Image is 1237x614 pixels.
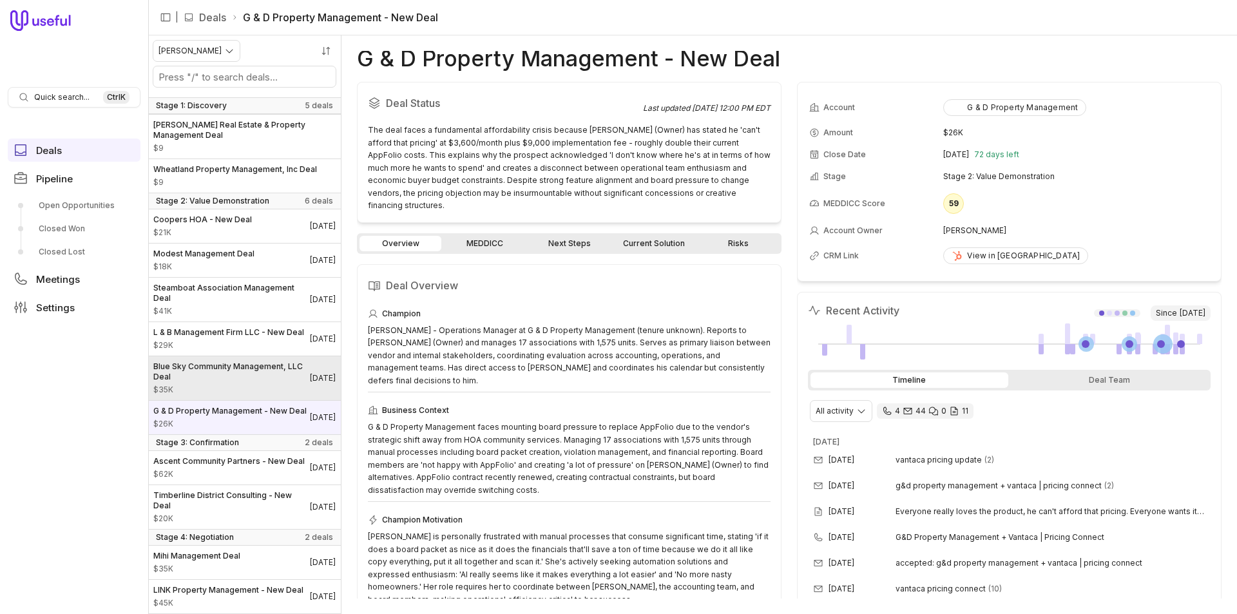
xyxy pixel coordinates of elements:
[36,146,62,155] span: Deals
[153,419,307,429] span: Amount
[943,166,1209,187] td: Stage 2: Value Demonstration
[153,120,336,140] span: [PERSON_NAME] Real Estate & Property Management Deal
[148,546,341,579] a: Mihi Management Deal$35K[DATE]
[153,249,254,259] span: Modest Management Deal
[444,236,526,251] a: MEDDICC
[808,303,899,318] h2: Recent Activity
[829,584,854,594] time: [DATE]
[829,532,854,542] time: [DATE]
[148,580,341,613] a: LINK Property Management - New Deal$45K[DATE]
[1011,372,1209,388] div: Deal Team
[360,236,441,251] a: Overview
[829,481,854,491] time: [DATE]
[148,159,341,193] a: Wheatland Property Management, Inc Deal$9
[156,437,239,448] span: Stage 3: Confirmation
[896,532,1190,542] span: G&D Property Management + Vantaca | Pricing Connect
[153,66,336,87] input: Search deals by name
[148,322,341,356] a: L & B Management Firm LLC - New Deal$29K[DATE]
[310,463,336,473] time: Deal Close Date
[8,195,140,216] a: Open Opportunities
[823,128,853,138] span: Amount
[153,513,310,524] span: Amount
[943,247,1088,264] a: View in [GEOGRAPHIC_DATA]
[305,532,333,542] span: 2 deals
[943,193,964,214] div: 59
[153,143,336,153] span: Amount
[952,251,1080,261] div: View in [GEOGRAPHIC_DATA]
[148,209,341,243] a: Coopers HOA - New Deal$21K[DATE]
[153,490,310,511] span: Timberline District Consulting - New Deal
[368,512,771,528] div: Champion Motivation
[896,558,1142,568] span: accepted: g&d property management + vantaca | pricing connect
[153,327,304,338] span: L & B Management Firm LLC - New Deal
[231,10,438,25] li: G & D Property Management - New Deal
[829,506,854,517] time: [DATE]
[148,244,341,277] a: Modest Management Deal$18K[DATE]
[316,41,336,61] button: Sort by
[148,401,341,434] a: G & D Property Management - New Deal$26K[DATE]
[823,171,846,182] span: Stage
[153,598,303,608] span: Amount
[310,255,336,265] time: Deal Close Date
[8,218,140,239] a: Closed Won
[952,102,1078,113] div: G & D Property Management
[153,227,252,238] span: Amount
[153,469,305,479] span: Amount
[153,283,310,303] span: Steamboat Association Management Deal
[310,221,336,231] time: Deal Close Date
[8,167,140,190] a: Pipeline
[896,455,982,465] span: vantaca pricing update
[823,149,866,160] span: Close Date
[988,584,1002,594] span: 10 emails in thread
[368,306,771,321] div: Champion
[813,437,839,446] time: [DATE]
[310,334,336,344] time: Deal Close Date
[368,403,771,418] div: Business Context
[175,10,178,25] span: |
[823,225,883,236] span: Account Owner
[368,93,643,113] h2: Deal Status
[153,564,240,574] span: Amount
[8,242,140,262] a: Closed Lost
[305,101,333,111] span: 5 deals
[943,149,969,160] time: [DATE]
[153,361,310,382] span: Blue Sky Community Management, LLC Deal
[357,51,780,66] h1: G & D Property Management - New Deal
[829,558,854,568] time: [DATE]
[974,149,1019,160] span: 72 days left
[896,506,1205,517] span: Everyone really loves the product, he can't afford that pricing. Everyone wants it, [PERSON_NAME]...
[156,196,269,206] span: Stage 2: Value Demonstration
[153,585,303,595] span: LINK Property Management - New Deal
[8,195,140,262] div: Pipeline submenu
[310,412,336,423] time: Deal Close Date
[643,103,771,113] div: Last updated
[153,456,305,466] span: Ascent Community Partners - New Deal
[36,274,80,284] span: Meetings
[310,294,336,305] time: Deal Close Date
[310,502,336,512] time: Deal Close Date
[528,236,610,251] a: Next Steps
[148,35,341,614] nav: Deals
[823,198,885,209] span: MEDDICC Score
[153,551,240,561] span: Mihi Management Deal
[368,530,771,606] div: [PERSON_NAME] is personally frustrated with manual processes that consume significant time, stati...
[697,236,779,251] a: Risks
[148,278,341,321] a: Steamboat Association Management Deal$41K[DATE]
[153,177,317,187] span: Amount
[153,262,254,272] span: Amount
[943,99,1086,116] button: G & D Property Management
[148,115,341,158] a: [PERSON_NAME] Real Estate & Property Management Deal$9
[896,481,1102,491] span: g&d property management + vantaca | pricing connect
[8,139,140,162] a: Deals
[310,373,336,383] time: Deal Close Date
[153,215,252,225] span: Coopers HOA - New Deal
[148,451,341,484] a: Ascent Community Partners - New Deal$62K[DATE]
[310,591,336,602] time: Deal Close Date
[156,532,234,542] span: Stage 4: Negotiation
[8,296,140,319] a: Settings
[199,10,226,25] a: Deals
[368,275,771,296] h2: Deal Overview
[310,557,336,568] time: Deal Close Date
[368,421,771,496] div: G & D Property Management faces mounting board pressure to replace AppFolio due to the vendor's s...
[823,102,855,113] span: Account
